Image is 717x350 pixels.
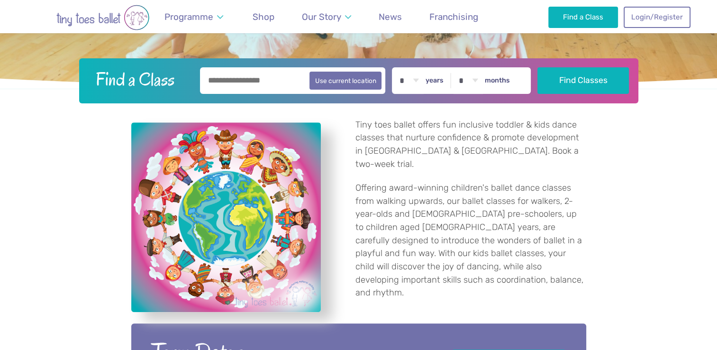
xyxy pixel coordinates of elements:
[164,11,213,22] span: Programme
[88,67,193,91] h2: Find a Class
[537,67,629,94] button: Find Classes
[426,76,444,85] label: years
[248,6,279,28] a: Shop
[624,7,690,28] a: Login/Register
[355,119,586,171] p: Tiny toes ballet offers fun inclusive toddler & kids dance classes that nurture confidence & prom...
[131,122,321,312] a: View full-size image
[297,6,355,28] a: Our Story
[425,6,483,28] a: Franchising
[429,11,478,22] span: Franchising
[548,7,618,28] a: Find a Class
[160,6,228,28] a: Programme
[355,182,586,299] p: Offering award-winning children's ballet dance classes from walking upwards, our ballet classes f...
[485,76,510,85] label: months
[27,5,179,30] img: tiny toes ballet
[374,6,407,28] a: News
[253,11,274,22] span: Shop
[309,72,382,90] button: Use current location
[302,11,341,22] span: Our Story
[379,11,402,22] span: News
